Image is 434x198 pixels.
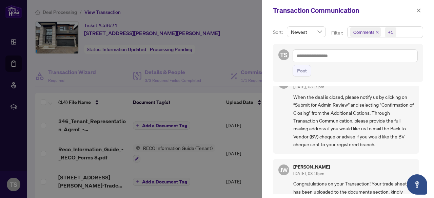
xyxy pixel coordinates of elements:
span: close [376,30,379,34]
span: Comments [353,29,374,36]
div: +1 [388,29,393,36]
h5: [PERSON_NAME] [293,164,330,169]
button: Open asap [407,174,427,195]
p: Filter: [331,29,344,37]
span: Newest [291,27,322,37]
span: Comments [350,27,381,37]
span: JW [280,165,288,175]
span: close [416,8,421,13]
span: [DATE], 03:19pm [293,84,324,89]
div: Transaction Communication [273,5,414,16]
button: Post [293,65,311,76]
span: When the deal is closed, please notify us by clicking on “Submit for Admin Review” and selecting ... [293,93,414,149]
p: Sort: [273,28,284,36]
span: TS [280,50,288,60]
span: [DATE], 03:19pm [293,171,324,176]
